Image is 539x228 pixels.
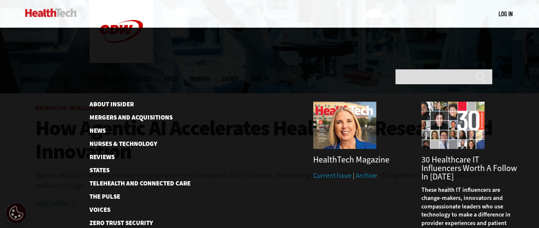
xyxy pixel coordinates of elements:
a: Telehealth and Connected Care [89,180,177,187]
h3: HealthTech Magazine [313,156,408,164]
a: The Pulse [89,194,177,200]
img: Summer 2025 cover [313,101,377,149]
span: | [352,171,354,180]
img: Home [25,9,77,17]
img: collage of influencers [421,101,485,149]
button: Open Preferences [6,202,27,224]
a: 30 Healthcare IT Influencers Worth a Follow in [DATE] [421,154,516,182]
a: Reviews [89,154,177,160]
a: Current Issue [313,171,351,180]
a: Voices [89,207,177,213]
a: States [89,167,177,174]
div: Cookie Settings [6,202,27,224]
div: User menu [499,9,513,18]
a: News [89,128,177,134]
a: Archive [355,171,377,180]
a: About Insider [89,101,177,108]
a: Log in [499,10,513,17]
a: Mergers and Acquisitions [89,114,177,121]
a: Zero Trust Security [89,220,190,226]
a: Nurses & Technology [89,141,177,147]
